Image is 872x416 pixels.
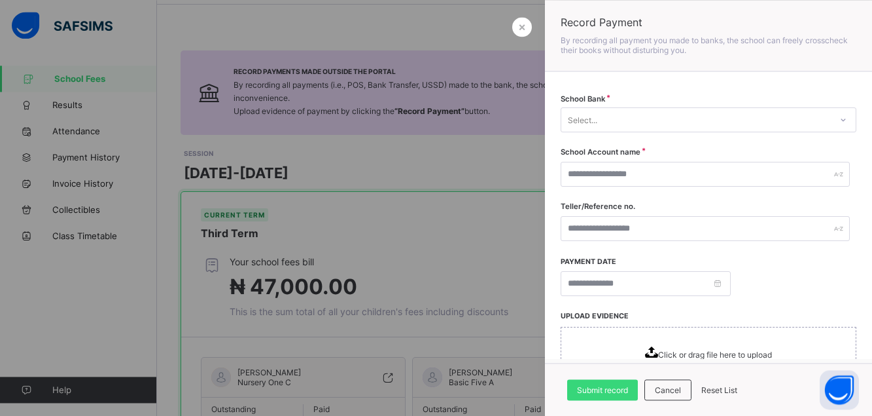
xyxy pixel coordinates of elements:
span: UPLOAD EVIDENCE [561,312,629,320]
label: Teller/Reference no. [561,202,635,211]
span: Click or drag file here to upload [658,350,772,360]
span: × [518,20,526,33]
span: Click or drag file here to upload [561,327,856,379]
span: Reset List [701,385,737,395]
div: Select... [568,107,597,132]
span: By recording all payment you made to banks, the school can freely crosscheck their books without ... [561,35,848,55]
span: Record Payment [561,16,856,29]
span: Cancel [655,385,681,395]
button: Open asap [820,370,859,409]
label: Payment date [561,257,616,266]
span: Submit record [577,385,628,395]
label: School Account name [561,147,640,157]
span: School Bank [561,94,605,104]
